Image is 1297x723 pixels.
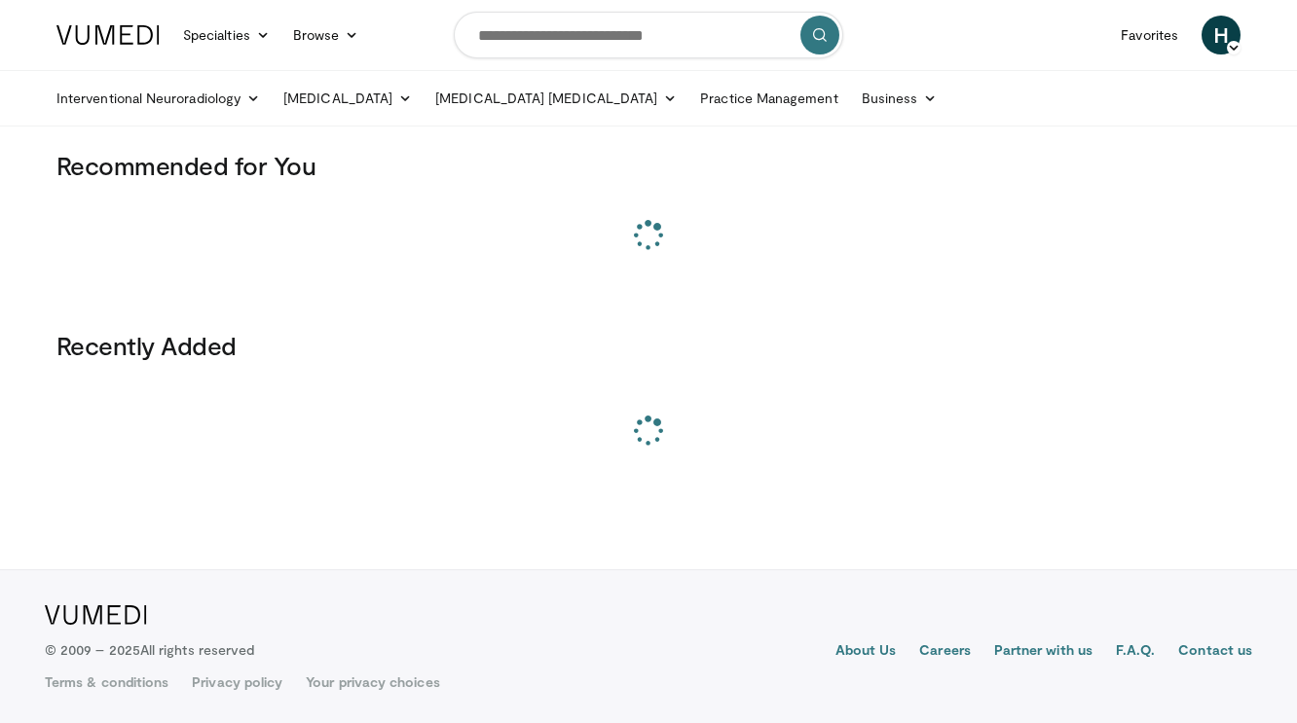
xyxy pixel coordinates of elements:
[192,672,282,692] a: Privacy policy
[919,640,971,664] a: Careers
[1109,16,1190,54] a: Favorites
[56,25,160,45] img: VuMedi Logo
[45,79,272,118] a: Interventional Neuroradiology
[454,12,843,58] input: Search topics, interventions
[1178,640,1252,664] a: Contact us
[45,605,147,625] img: VuMedi Logo
[56,150,1241,181] h3: Recommended for You
[306,672,439,692] a: Your privacy choices
[140,641,254,658] span: All rights reserved
[1116,640,1155,664] a: F.A.Q.
[994,640,1093,664] a: Partner with us
[424,79,688,118] a: [MEDICAL_DATA] [MEDICAL_DATA]
[1202,16,1241,54] a: H
[835,640,897,664] a: About Us
[56,330,1241,361] h3: Recently Added
[688,79,849,118] a: Practice Management
[171,16,281,54] a: Specialties
[272,79,424,118] a: [MEDICAL_DATA]
[45,672,168,692] a: Terms & conditions
[45,640,254,660] p: © 2009 – 2025
[281,16,371,54] a: Browse
[850,79,949,118] a: Business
